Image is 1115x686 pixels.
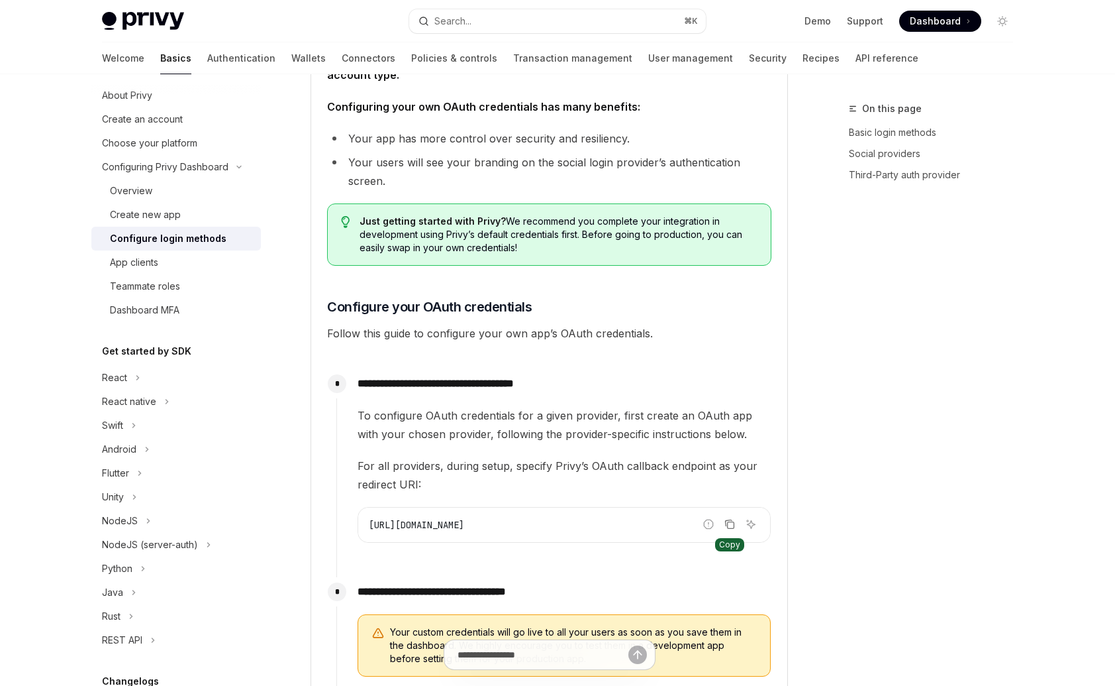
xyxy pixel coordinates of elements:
a: Dashboard MFA [91,298,261,322]
a: App clients [91,251,261,274]
div: App clients [110,255,158,270]
div: Unity [102,489,124,505]
a: User management [648,42,733,74]
a: About Privy [91,84,261,107]
span: [URL][DOMAIN_NAME] [369,519,464,531]
a: Create an account [91,107,261,131]
span: On this page [862,101,922,117]
button: Toggle Android section [91,437,261,461]
a: Create new app [91,203,261,227]
div: Choose your platform [102,135,197,151]
div: Dashboard MFA [110,302,179,318]
div: NodeJS (server-auth) [102,537,198,553]
img: light logo [102,12,184,30]
a: Configure login methods [91,227,261,251]
div: Android [102,441,136,457]
a: Connectors [342,42,395,74]
button: Toggle REST API section [91,628,261,652]
button: Toggle Swift section [91,414,261,437]
input: Ask a question... [458,640,628,669]
button: Open search [409,9,706,33]
button: Ask AI [742,516,759,533]
div: Search... [434,13,471,29]
button: Toggle NodeJS section [91,509,261,533]
div: About Privy [102,87,152,103]
div: Flutter [102,465,129,481]
a: Demo [804,15,831,28]
div: Java [102,585,123,600]
svg: Tip [341,216,350,228]
span: Configure your OAuth credentials [327,298,532,316]
div: React native [102,394,156,410]
a: API reference [855,42,918,74]
button: Toggle Configuring Privy Dashboard section [91,155,261,179]
li: Your users will see your branding on the social login provider’s authentication screen. [327,153,771,190]
button: Toggle Java section [91,581,261,604]
button: Toggle dark mode [992,11,1013,32]
span: Dashboard [910,15,961,28]
a: Overview [91,179,261,203]
button: Toggle React native section [91,390,261,414]
button: Toggle Flutter section [91,461,261,485]
span: Your custom credentials will go live to all your users as soon as you save them in the dashboard.... [390,626,757,665]
div: Copy [715,538,744,551]
div: React [102,370,127,386]
span: To configure OAuth credentials for a given provider, first create an OAuth app with your chosen p... [358,406,771,443]
strong: Configuring your own OAuth credentials has many benefits: [327,100,640,113]
div: Configuring Privy Dashboard [102,159,228,175]
a: Teammate roles [91,274,261,298]
div: Create an account [102,111,183,127]
button: Toggle NodeJS (server-auth) section [91,533,261,557]
div: Python [102,561,132,577]
a: Choose your platform [91,131,261,155]
h5: Get started by SDK [102,343,191,359]
a: Social providers [849,143,1024,164]
li: Your app has more control over security and resiliency. [327,129,771,148]
a: Transaction management [513,42,632,74]
div: Create new app [110,207,181,223]
div: Overview [110,183,152,199]
span: Follow this guide to configure your own app’s OAuth credentials. [327,324,771,343]
div: NodeJS [102,513,138,529]
a: Dashboard [899,11,981,32]
a: Support [847,15,883,28]
a: Authentication [207,42,275,74]
a: Basics [160,42,191,74]
svg: Warning [371,627,385,640]
span: For all providers, during setup, specify Privy’s OAuth callback endpoint as your redirect URI: [358,457,771,494]
a: Security [749,42,787,74]
button: Toggle Rust section [91,604,261,628]
a: Policies & controls [411,42,497,74]
button: Report incorrect code [700,516,717,533]
button: Send message [628,646,647,664]
span: ⌘ K [684,16,698,27]
a: Basic login methods [849,122,1024,143]
button: Toggle React section [91,366,261,390]
a: Wallets [291,42,326,74]
div: Rust [102,608,121,624]
div: Teammate roles [110,278,180,294]
a: Recipes [802,42,840,74]
div: REST API [102,632,142,648]
a: Third-Party auth provider [849,164,1024,186]
div: Swift [102,418,123,433]
button: Toggle Unity section [91,485,261,509]
strong: Just getting started with Privy? [360,215,506,227]
button: Copy the contents from the code block [721,516,738,533]
a: Welcome [102,42,144,74]
span: We recommend you complete your integration in development using Privy’s default credentials first... [360,215,758,255]
button: Toggle Python section [91,557,261,581]
div: Configure login methods [110,231,226,247]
